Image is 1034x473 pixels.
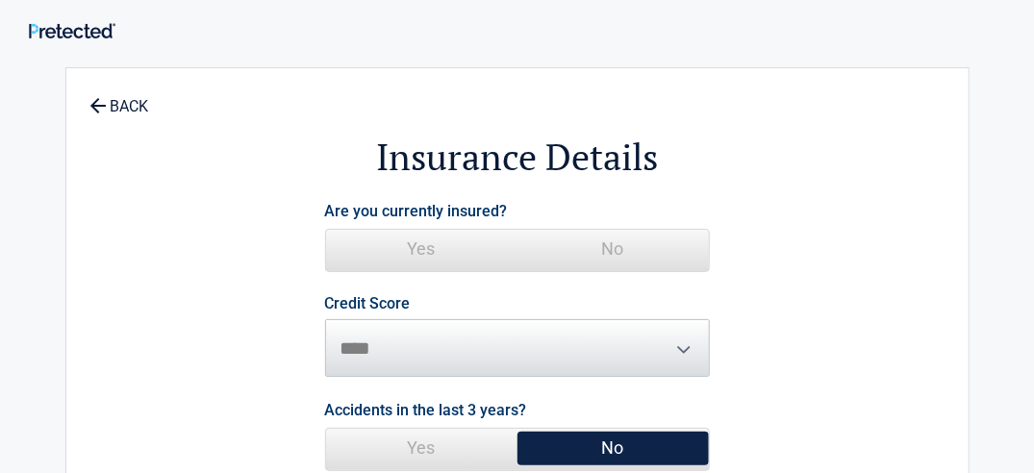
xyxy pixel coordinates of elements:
[517,230,709,268] span: No
[326,230,517,268] span: Yes
[325,296,411,311] label: Credit Score
[326,429,517,467] span: Yes
[29,23,115,38] img: Main Logo
[517,429,709,467] span: No
[86,81,153,114] a: BACK
[325,198,508,224] label: Are you currently insured?
[325,397,527,423] label: Accidents in the last 3 years?
[172,133,863,182] h2: Insurance Details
